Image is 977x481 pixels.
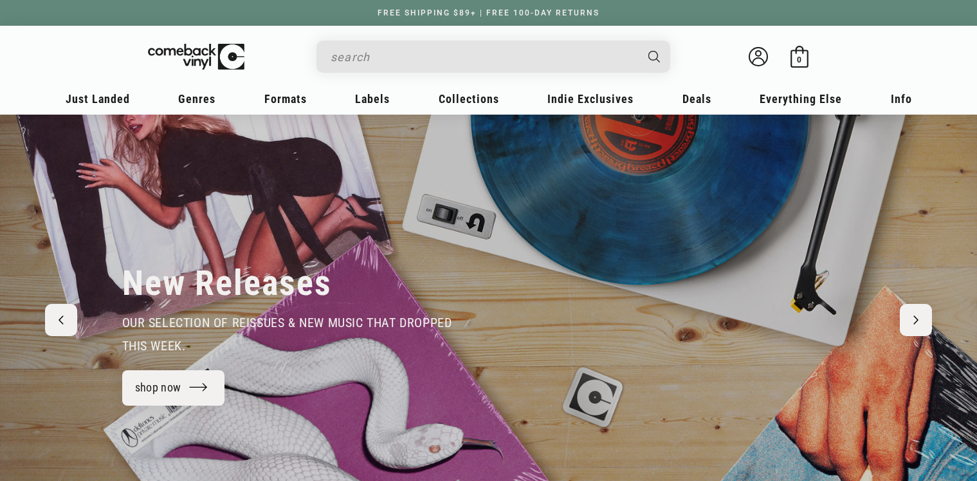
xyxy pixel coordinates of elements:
[331,44,635,70] input: search
[797,55,801,64] span: 0
[900,304,932,336] button: Next slide
[365,8,612,17] a: FREE SHIPPING $89+ | FREE 100-DAY RETURNS
[122,262,332,305] h2: New Releases
[66,92,130,106] span: Just Landed
[122,370,225,406] a: shop now
[178,92,215,106] span: Genres
[439,92,499,106] span: Collections
[682,92,711,106] span: Deals
[760,92,842,106] span: Everything Else
[637,41,671,73] button: Search
[122,315,452,354] span: our selection of reissues & new music that dropped this week.
[547,92,634,106] span: Indie Exclusives
[316,41,670,73] div: Search
[45,304,77,336] button: Previous slide
[891,92,912,106] span: Info
[264,92,307,106] span: Formats
[355,92,390,106] span: Labels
